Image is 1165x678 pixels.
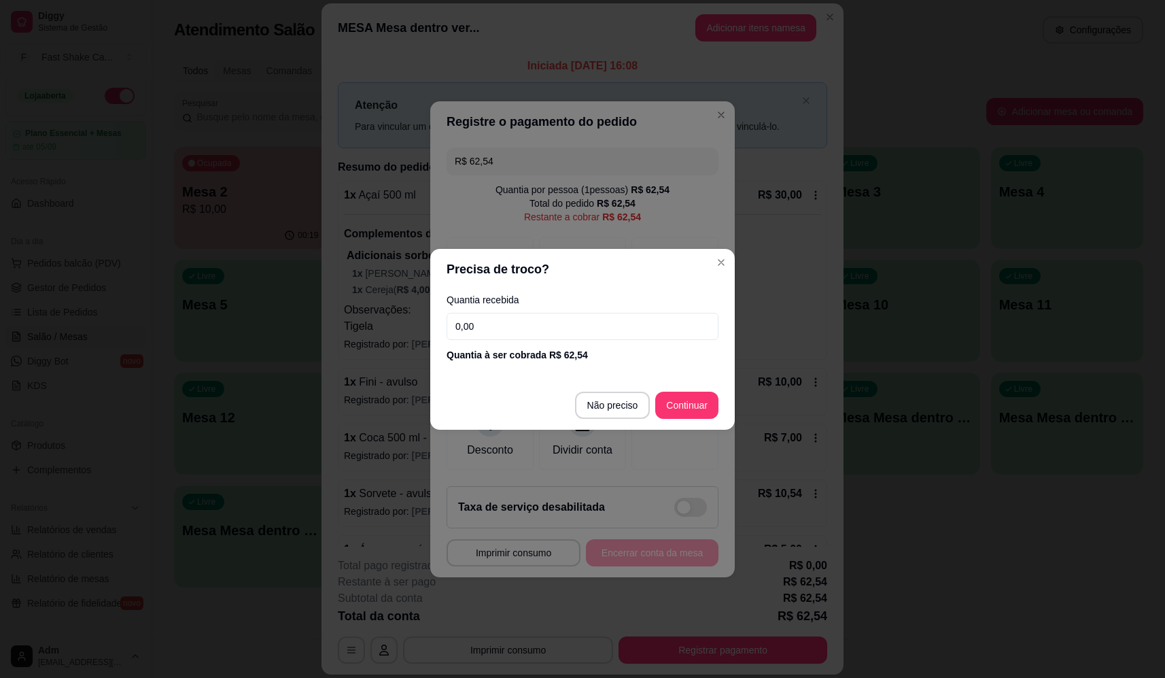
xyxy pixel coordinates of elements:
div: Quantia à ser cobrada R$ 62,54 [447,348,718,362]
label: Quantia recebida [447,295,718,305]
button: Não preciso [575,392,650,419]
button: Continuar [655,392,718,419]
button: Close [710,252,732,273]
header: Precisa de troco? [430,249,735,290]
